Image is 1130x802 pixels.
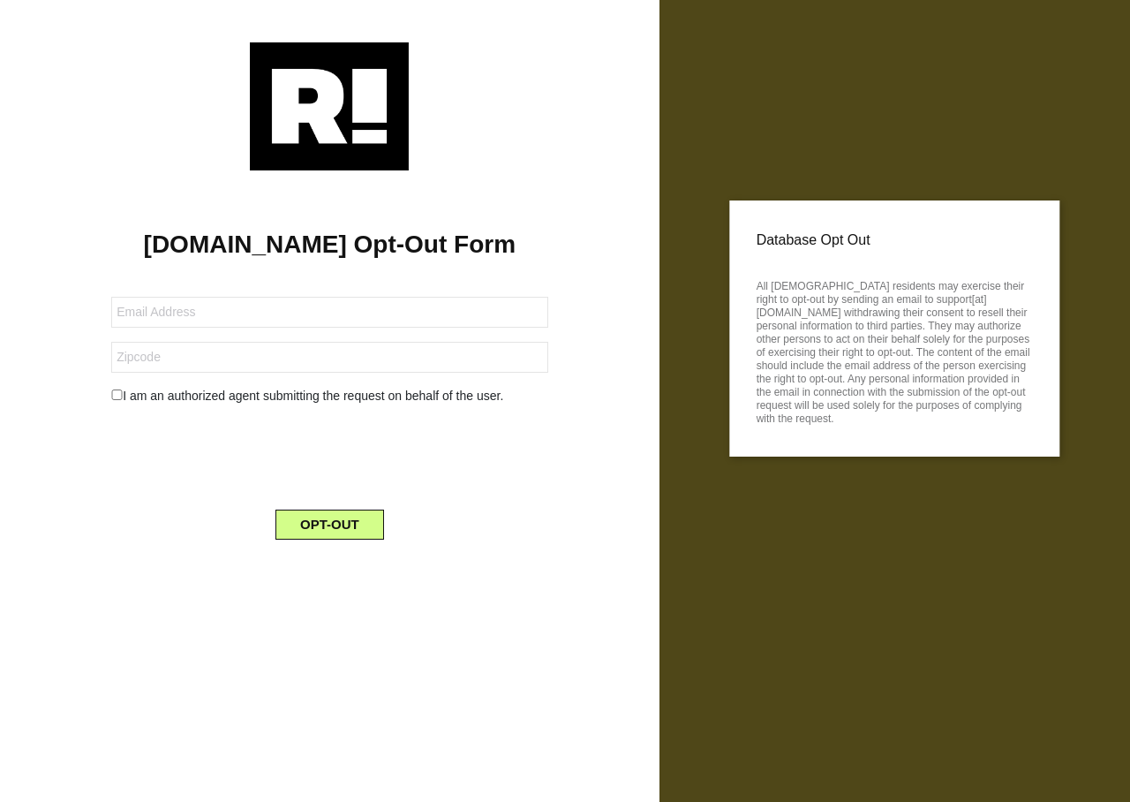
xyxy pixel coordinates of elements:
[111,342,547,373] input: Zipcode
[111,297,547,328] input: Email Address
[757,275,1033,426] p: All [DEMOGRAPHIC_DATA] residents may exercise their right to opt-out by sending an email to suppo...
[98,387,561,405] div: I am an authorized agent submitting the request on behalf of the user.
[26,230,633,260] h1: [DOMAIN_NAME] Opt-Out Form
[275,510,384,540] button: OPT-OUT
[250,42,409,170] img: Retention.com
[195,420,463,488] iframe: reCAPTCHA
[757,227,1033,253] p: Database Opt Out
